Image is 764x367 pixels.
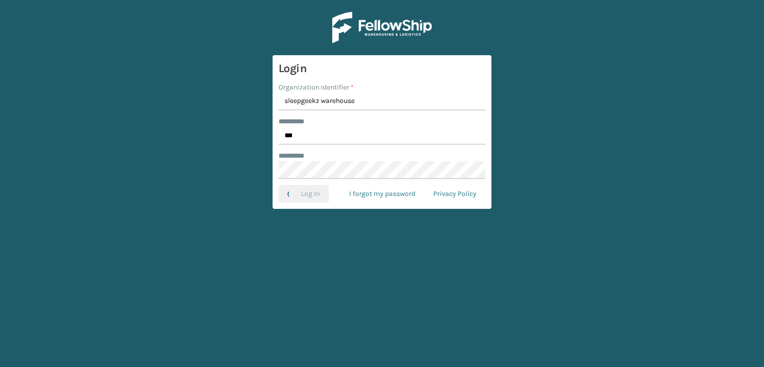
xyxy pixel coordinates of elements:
img: Logo [332,12,432,43]
label: Organization Identifier [279,82,354,92]
button: Log In [279,185,329,203]
a: Privacy Policy [424,185,485,203]
h3: Login [279,61,485,76]
a: I forgot my password [340,185,424,203]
